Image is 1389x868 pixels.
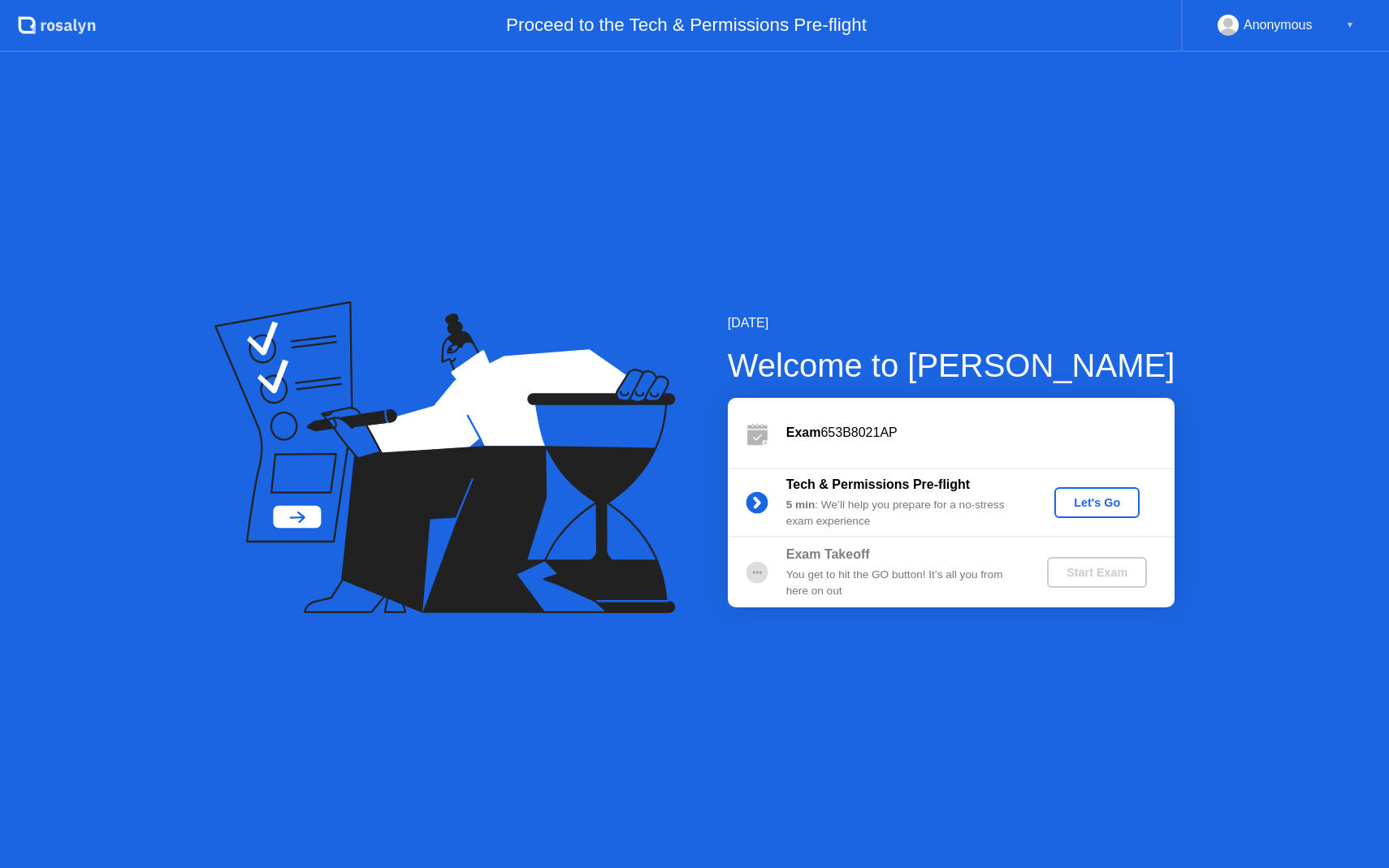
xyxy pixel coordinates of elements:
[1054,487,1140,518] button: Let's Go
[786,567,1020,600] div: You get to hit the GO button! It’s all you from here on out
[728,313,1175,333] div: [DATE]
[786,423,1175,443] div: 653B8021AP
[786,497,1020,530] div: : We’ll help you prepare for a no-stress exam experience
[728,341,1175,390] div: Welcome to [PERSON_NAME]
[786,425,821,439] b: Exam
[1061,496,1133,509] div: Let's Go
[1346,15,1354,36] div: ▼
[786,499,816,511] b: 5 min
[1054,566,1140,579] div: Start Exam
[1244,15,1313,36] div: Anonymous
[786,477,970,491] b: Tech & Permissions Pre-flight
[1047,557,1147,588] button: Start Exam
[786,547,870,561] b: Exam Takeoff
